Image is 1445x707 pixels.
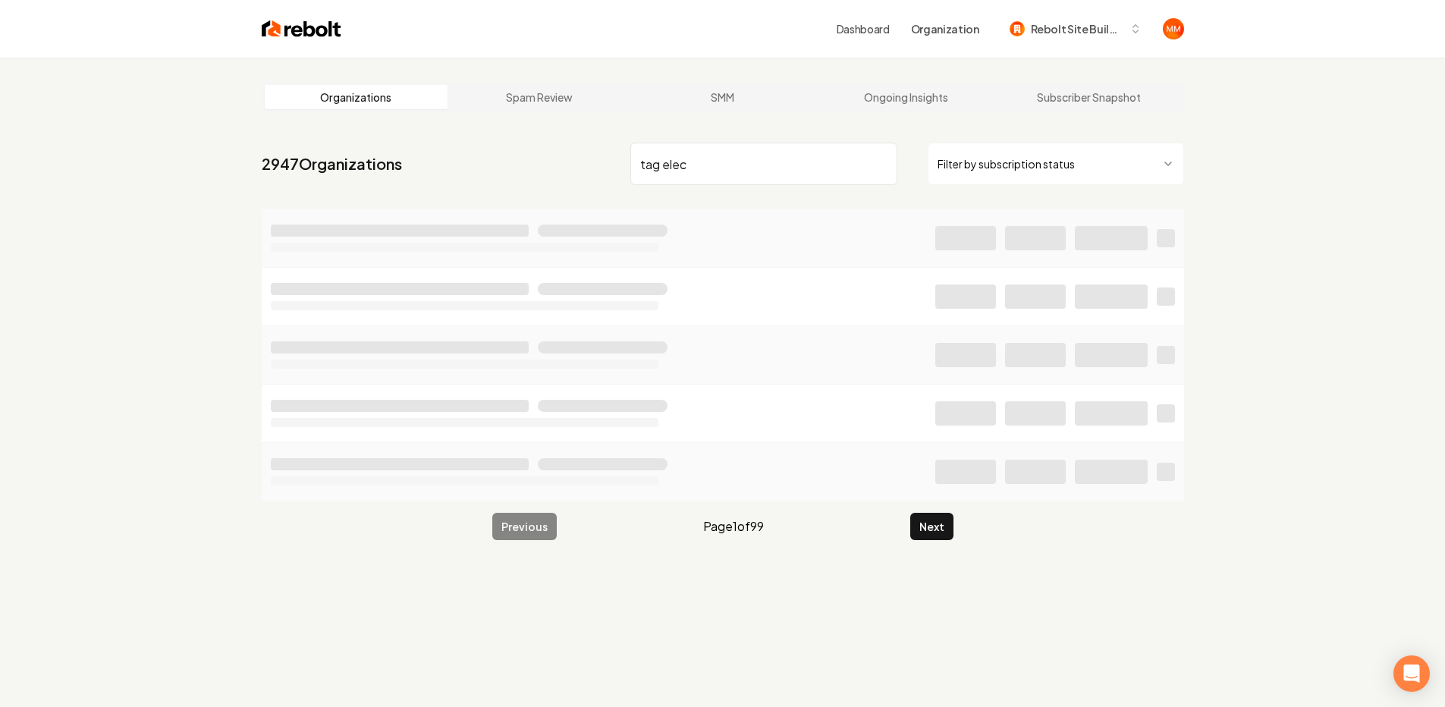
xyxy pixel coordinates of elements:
[1393,655,1430,692] div: Open Intercom Messenger
[265,85,448,109] a: Organizations
[630,143,897,185] input: Search by name or ID
[814,85,997,109] a: Ongoing Insights
[997,85,1181,109] a: Subscriber Snapshot
[1010,21,1025,36] img: Rebolt Site Builder
[262,18,341,39] img: Rebolt Logo
[902,15,988,42] button: Organization
[703,517,764,536] span: Page 1 of 99
[910,513,953,540] button: Next
[1163,18,1184,39] img: Matthew Meyer
[448,85,631,109] a: Spam Review
[262,153,402,174] a: 2947Organizations
[837,21,890,36] a: Dashboard
[1163,18,1184,39] button: Open user button
[631,85,815,109] a: SMM
[1031,21,1123,37] span: Rebolt Site Builder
